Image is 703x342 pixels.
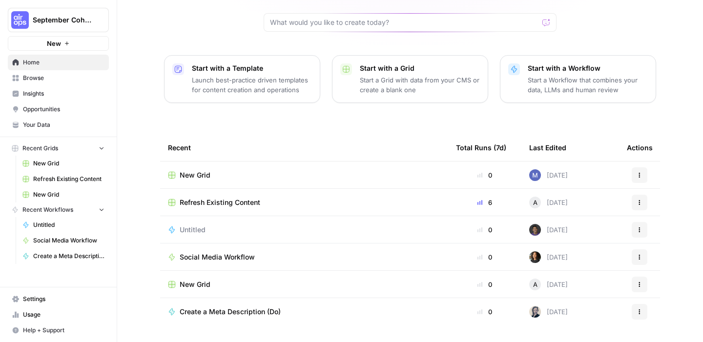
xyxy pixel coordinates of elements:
span: A [533,198,538,207]
span: Settings [23,295,104,303]
div: [DATE] [529,169,568,181]
a: New Grid [18,187,109,202]
button: Start with a TemplateLaunch best-practice driven templates for content creation and operations [164,55,320,103]
a: Browse [8,70,109,86]
span: Recent Workflows [22,205,73,214]
span: Home [23,58,104,67]
span: Untitled [180,225,206,235]
div: [DATE] [529,197,568,208]
span: New Grid [33,159,104,168]
a: Untitled [168,225,440,235]
a: Insights [8,86,109,101]
button: Start with a WorkflowStart a Workflow that combines your data, LLMs and human review [500,55,656,103]
div: Recent [168,134,440,161]
a: Social Media Workflow [18,233,109,248]
a: Home [8,55,109,70]
span: New [47,39,61,48]
div: 0 [456,307,514,317]
span: New Grid [33,190,104,199]
img: 44xpgdoek4aob46isox8esy7kcz3 [529,169,541,181]
p: Start a Grid with data from your CMS or create a blank one [360,75,480,95]
button: Recent Workflows [8,202,109,217]
span: New Grid [180,170,210,180]
span: September Cohort [33,15,92,25]
div: 6 [456,198,514,207]
img: 52v6d42v34ivydbon8qigpzex0ny [529,224,541,236]
a: Your Data [8,117,109,133]
button: Recent Grids [8,141,109,156]
div: 0 [456,170,514,180]
button: New [8,36,109,51]
a: New Grid [168,280,440,289]
div: Last Edited [529,134,566,161]
div: [DATE] [529,251,568,263]
img: spr4s0fpcvyckilm4y4xftlj6q51 [529,251,541,263]
p: Start with a Template [192,63,312,73]
span: Social Media Workflow [180,252,255,262]
img: September Cohort Logo [11,11,29,29]
span: A [533,280,538,289]
a: Untitled [18,217,109,233]
a: Usage [8,307,109,322]
span: Refresh Existing Content [33,175,104,183]
div: 0 [456,225,514,235]
a: New Grid [168,170,440,180]
div: Total Runs (7d) [456,134,506,161]
span: Your Data [23,121,104,129]
input: What would you like to create today? [270,18,538,27]
span: Social Media Workflow [33,236,104,245]
span: Untitled [33,221,104,229]
img: 2n4aznk1nq3j315p2jgzsow27iki [529,306,541,318]
span: Refresh Existing Content [180,198,260,207]
span: New Grid [180,280,210,289]
p: Launch best-practice driven templates for content creation and operations [192,75,312,95]
a: Settings [8,291,109,307]
span: Insights [23,89,104,98]
div: 0 [456,280,514,289]
button: Start with a GridStart a Grid with data from your CMS or create a blank one [332,55,488,103]
a: Opportunities [8,101,109,117]
a: Refresh Existing Content [168,198,440,207]
span: Usage [23,310,104,319]
button: Help + Support [8,322,109,338]
a: New Grid [18,156,109,171]
button: Workspace: September Cohort [8,8,109,32]
p: Start with a Workflow [528,63,648,73]
span: Opportunities [23,105,104,114]
span: Create a Meta Description (Do) [33,252,104,261]
div: [DATE] [529,224,568,236]
p: Start a Workflow that combines your data, LLMs and human review [528,75,648,95]
a: Create a Meta Description (Do) [18,248,109,264]
span: Browse [23,74,104,82]
div: [DATE] [529,279,568,290]
a: Refresh Existing Content [18,171,109,187]
span: Help + Support [23,326,104,335]
div: Actions [627,134,653,161]
span: Recent Grids [22,144,58,153]
a: Social Media Workflow [168,252,440,262]
div: 0 [456,252,514,262]
a: Create a Meta Description (Do) [168,307,440,317]
p: Start with a Grid [360,63,480,73]
div: [DATE] [529,306,568,318]
span: Create a Meta Description (Do) [180,307,281,317]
